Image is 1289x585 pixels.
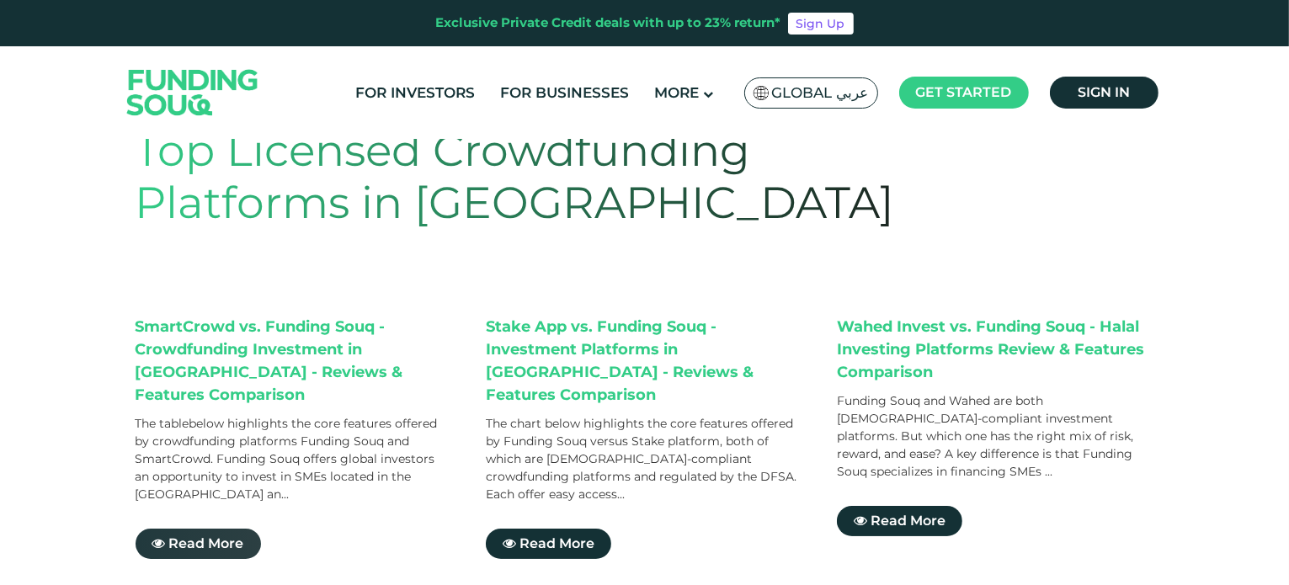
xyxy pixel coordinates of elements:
div: Exclusive Private Credit deals with up to 23% return* [436,13,781,33]
a: Sign Up [788,13,854,35]
img: Logo [110,50,275,135]
div: Stake App vs. Funding Souq - Investment Platforms in [GEOGRAPHIC_DATA] - Reviews & Features Compa... [486,316,803,407]
span: Sign in [1078,84,1130,100]
span: Get started [916,84,1012,100]
a: For Businesses [496,79,633,107]
div: The tablebelow highlights the core features offered by crowdfunding platforms Funding Souq and Sm... [136,415,453,503]
a: Read More [837,506,962,536]
span: Global عربي [772,83,869,103]
a: Sign in [1050,77,1159,109]
h1: Top Licensed Crowdfunding Platforms in [GEOGRAPHIC_DATA] [136,125,951,230]
div: SmartCrowd vs. Funding Souq - Crowdfunding Investment in [GEOGRAPHIC_DATA] - Reviews & Features C... [136,316,453,407]
span: Read More [871,513,945,529]
div: Wahed Invest vs. Funding Souq - Halal Investing Platforms Review & Features Comparison [837,316,1154,384]
span: Read More [519,535,594,551]
span: Read More [169,535,244,551]
a: Read More [136,529,261,559]
span: More [654,84,699,101]
img: SA Flag [754,86,769,100]
a: For Investors [351,79,479,107]
div: Funding Souq and Wahed are both [DEMOGRAPHIC_DATA]-compliant investment platforms. But which one ... [837,392,1154,481]
div: The chart below highlights the core features offered by Funding Souq versus Stake platform, both ... [486,415,803,503]
a: Read More [486,529,611,559]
